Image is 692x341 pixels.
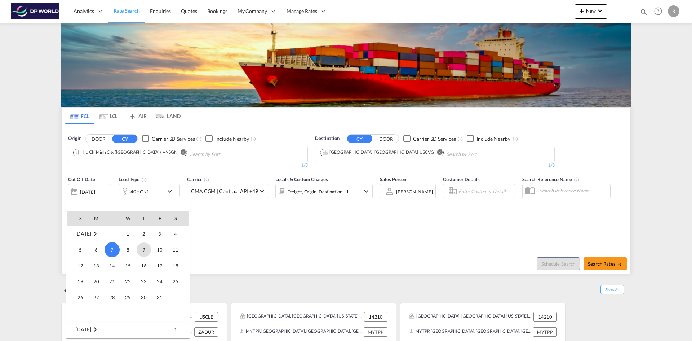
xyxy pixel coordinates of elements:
span: [DATE] [75,326,91,332]
td: Tuesday October 28 2025 [104,289,120,305]
tr: Week 2 [67,242,189,258]
td: Tuesday October 14 2025 [104,258,120,274]
span: 1 [168,322,183,337]
tr: Week 1 [67,226,189,242]
th: F [152,211,168,226]
td: Tuesday October 7 2025 [104,242,120,258]
span: 2 [137,227,151,241]
td: Monday October 6 2025 [88,242,104,258]
td: Saturday October 18 2025 [168,258,189,274]
span: 25 [168,274,183,289]
td: October 2025 [67,226,120,242]
span: 16 [137,258,151,273]
td: Friday October 17 2025 [152,258,168,274]
td: Sunday October 19 2025 [67,274,88,289]
span: 5 [73,242,88,257]
th: T [136,211,152,226]
td: Wednesday October 29 2025 [120,289,136,305]
td: Sunday October 26 2025 [67,289,88,305]
span: 20 [89,274,103,289]
td: Saturday November 1 2025 [168,321,189,337]
td: Wednesday October 8 2025 [120,242,136,258]
span: 3 [152,227,167,241]
span: 26 [73,290,88,305]
tr: Week undefined [67,305,189,322]
tr: Week 1 [67,321,189,337]
span: 10 [152,242,167,257]
td: Wednesday October 15 2025 [120,258,136,274]
td: November 2025 [67,321,120,337]
span: 24 [152,274,167,289]
span: 9 [137,242,151,257]
td: Thursday October 30 2025 [136,289,152,305]
span: 12 [73,258,88,273]
td: Sunday October 5 2025 [67,242,88,258]
span: 13 [89,258,103,273]
span: 30 [137,290,151,305]
td: Monday October 20 2025 [88,274,104,289]
span: 29 [121,290,135,305]
td: Friday October 3 2025 [152,226,168,242]
td: Monday October 27 2025 [88,289,104,305]
td: Saturday October 11 2025 [168,242,189,258]
span: 17 [152,258,167,273]
th: S [67,211,88,226]
th: S [168,211,189,226]
tr: Week 5 [67,289,189,305]
th: W [120,211,136,226]
td: Wednesday October 22 2025 [120,274,136,289]
th: M [88,211,104,226]
span: 27 [89,290,103,305]
td: Thursday October 23 2025 [136,274,152,289]
td: Friday October 24 2025 [152,274,168,289]
td: Tuesday October 21 2025 [104,274,120,289]
span: 28 [105,290,119,305]
td: Saturday October 25 2025 [168,274,189,289]
span: [DATE] [75,231,91,237]
md-calendar: Calendar [67,211,189,338]
td: Thursday October 9 2025 [136,242,152,258]
td: Wednesday October 1 2025 [120,226,136,242]
span: 11 [168,242,183,257]
span: 22 [121,274,135,289]
tr: Week 4 [67,274,189,289]
td: Monday October 13 2025 [88,258,104,274]
span: 18 [168,258,183,273]
td: Friday October 10 2025 [152,242,168,258]
th: T [104,211,120,226]
span: 7 [105,242,120,257]
span: 6 [89,242,103,257]
td: Friday October 31 2025 [152,289,168,305]
span: 15 [121,258,135,273]
td: Sunday October 12 2025 [67,258,88,274]
span: 23 [137,274,151,289]
span: 14 [105,258,119,273]
span: 19 [73,274,88,289]
td: Thursday October 16 2025 [136,258,152,274]
tr: Week 3 [67,258,189,274]
td: Saturday October 4 2025 [168,226,189,242]
span: 31 [152,290,167,305]
span: 8 [121,242,135,257]
span: 4 [168,227,183,241]
td: Thursday October 2 2025 [136,226,152,242]
span: 21 [105,274,119,289]
span: 1 [121,227,135,241]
